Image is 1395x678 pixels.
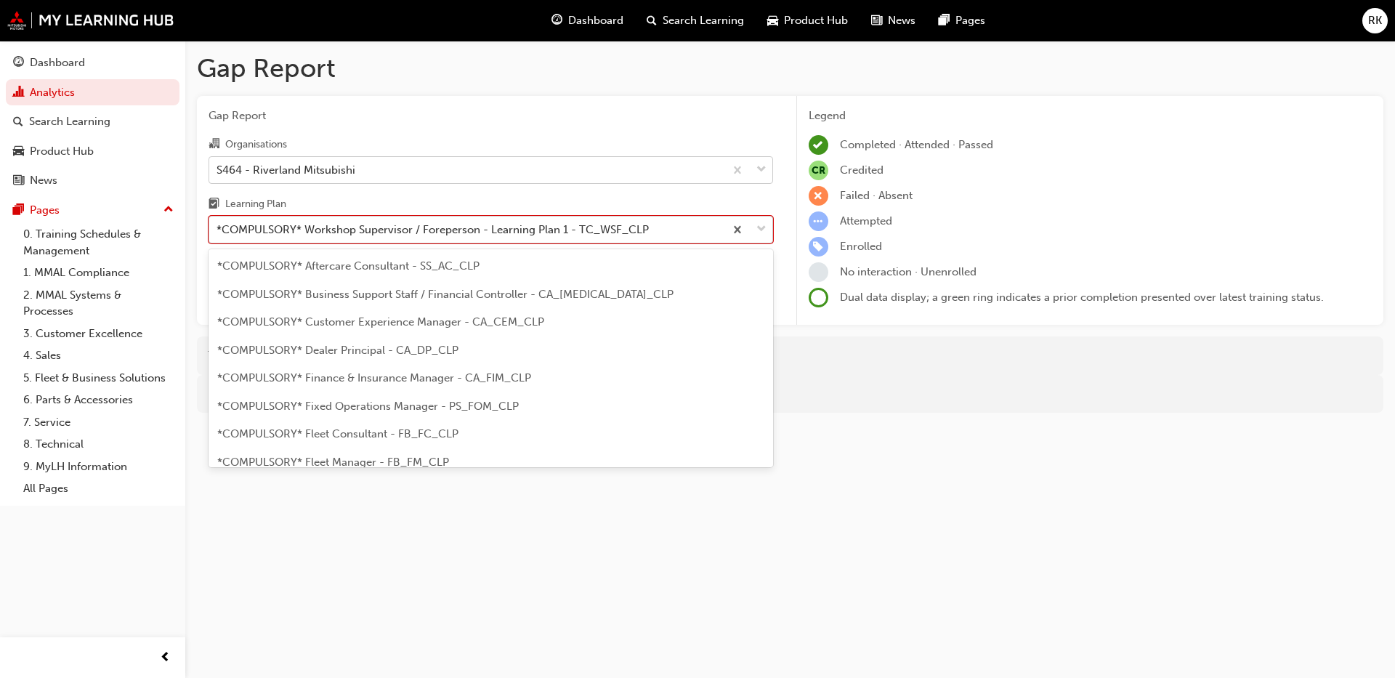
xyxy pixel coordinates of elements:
div: Organisations [225,137,287,152]
span: Attempted [840,214,892,227]
div: News [30,172,57,189]
button: Pages [6,197,179,224]
span: learningRecordVerb_COMPLETE-icon [809,135,828,155]
a: 9. MyLH Information [17,456,179,478]
span: learningRecordVerb_ATTEMPT-icon [809,211,828,231]
div: Learning Plan [225,197,286,211]
a: news-iconNews [860,6,927,36]
a: 5. Fleet & Business Solutions [17,367,179,390]
span: guage-icon [13,57,24,70]
span: down-icon [756,161,767,179]
span: *COMPULSORY* Finance & Insurance Manager - CA_FIM_CLP [217,371,531,384]
button: DashboardAnalyticsSearch LearningProduct HubNews [6,47,179,197]
span: Search Learning [663,12,744,29]
span: Enrolled [840,240,882,253]
a: 7. Service [17,411,179,434]
span: *COMPULSORY* Customer Experience Manager - CA_CEM_CLP [217,315,544,328]
span: Credited [840,164,883,177]
span: Gap Report [209,108,773,124]
a: Dashboard [6,49,179,76]
div: Dashboard [30,55,85,71]
span: news-icon [13,174,24,187]
span: guage-icon [551,12,562,30]
span: Failed · Absent [840,189,913,202]
span: learningRecordVerb_ENROLL-icon [809,237,828,257]
span: Pages [955,12,985,29]
a: Product Hub [6,138,179,165]
span: car-icon [767,12,778,30]
div: Legend [809,108,1372,124]
a: 0. Training Schedules & Management [17,223,179,262]
button: RK [1362,8,1388,33]
span: *COMPULSORY* Fleet Manager - FB_FM_CLP [217,456,449,469]
span: search-icon [13,116,23,129]
span: No interaction · Unenrolled [840,265,976,278]
h1: Gap Report [197,52,1383,84]
a: 8. Technical [17,433,179,456]
span: car-icon [13,145,24,158]
span: prev-icon [160,649,171,667]
span: learningRecordVerb_NONE-icon [809,262,828,282]
img: mmal [7,11,174,30]
a: Search Learning [6,108,179,135]
div: Product Hub [30,143,94,160]
span: Completed · Attended · Passed [840,138,993,151]
a: 2. MMAL Systems & Processes [17,284,179,323]
a: All Pages [17,477,179,500]
span: *COMPULSORY* Business Support Staff / Financial Controller - CA_[MEDICAL_DATA]_CLP [217,288,674,301]
span: search-icon [647,12,657,30]
a: 3. Customer Excellence [17,323,179,345]
span: Product Hub [784,12,848,29]
span: *COMPULSORY* Aftercare Consultant - SS_AC_CLP [217,259,480,273]
span: *COMPULSORY* Fixed Operations Manager - PS_FOM_CLP [217,400,519,413]
span: learningRecordVerb_FAIL-icon [809,186,828,206]
a: 6. Parts & Accessories [17,389,179,411]
a: Analytics [6,79,179,106]
span: *COMPULSORY* Fleet Consultant - FB_FC_CLP [217,427,458,440]
div: Search Learning [29,113,110,130]
a: 4. Sales [17,344,179,367]
span: down-icon [756,220,767,239]
a: car-iconProduct Hub [756,6,860,36]
span: up-icon [163,201,174,219]
a: 1. MMAL Compliance [17,262,179,284]
a: search-iconSearch Learning [635,6,756,36]
span: News [888,12,915,29]
span: organisation-icon [209,138,219,151]
span: null-icon [809,161,828,180]
span: pages-icon [939,12,950,30]
span: Dashboard [568,12,623,29]
span: *COMPULSORY* Dealer Principal - CA_DP_CLP [217,344,458,357]
div: Pages [30,202,60,219]
div: *COMPULSORY* Workshop Supervisor / Foreperson - Learning Plan 1 - TC_WSF_CLP [217,222,649,238]
span: pages-icon [13,204,24,217]
a: guage-iconDashboard [540,6,635,36]
a: News [6,167,179,194]
span: learningplan-icon [209,198,219,211]
div: For more in-depth analysis and data download, go to [208,386,1372,403]
span: RK [1368,12,1382,29]
span: news-icon [871,12,882,30]
a: pages-iconPages [927,6,997,36]
span: chart-icon [13,86,24,100]
span: Dual data display; a green ring indicates a prior completion presented over latest training status. [840,291,1324,304]
div: There are no learners to run this report against. [197,336,1383,375]
div: S464 - Riverland Mitsubishi [217,161,355,178]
